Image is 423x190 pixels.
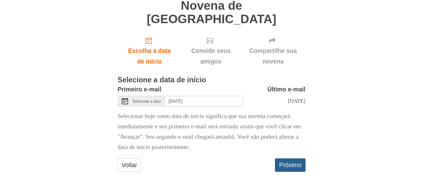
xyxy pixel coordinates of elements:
font: Selecione a data [132,99,161,104]
font: Voltar [122,162,137,169]
font: Convide seus amigos [191,47,231,65]
font: Escolha a data de início [128,47,171,65]
a: Voltar [118,158,142,172]
font: Último e-mail [267,86,306,93]
font: [DATE] [288,98,305,104]
div: Clique em "Avançar" para confirmar sua data de início primeiro. [241,32,306,70]
font: Compartilhe sua novena [249,47,297,65]
font: Selecione a data de início [118,76,206,84]
div: Clique em "Avançar" para confirmar sua data de início primeiro. [181,32,241,70]
font: Primeiro e-mail [118,86,162,93]
input: Use the arrow keys to pick a date [165,96,243,106]
button: Próximo [275,158,305,172]
font: Próximo [279,162,301,169]
font: Selecionar hoje como data de início significa que sua novena começará imediatamente e seu primeir... [118,113,301,150]
a: Escolha a data de início [118,32,181,70]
